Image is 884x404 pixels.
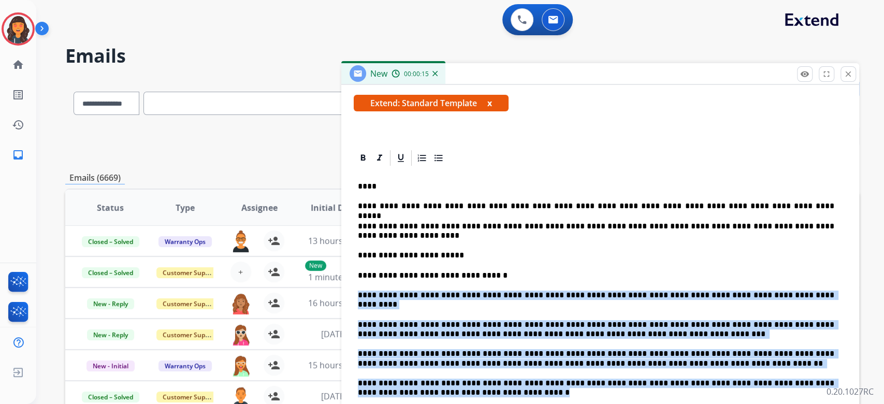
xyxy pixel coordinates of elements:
[97,201,124,214] span: Status
[230,355,251,377] img: agent-avatar
[308,297,359,309] span: 16 hours ago
[372,150,387,166] div: Italic
[238,266,243,278] span: +
[65,46,859,66] h2: Emails
[268,390,280,402] mat-icon: person_add
[176,201,195,214] span: Type
[355,150,371,166] div: Bold
[844,69,853,79] mat-icon: close
[268,359,280,371] mat-icon: person_add
[4,15,33,44] img: avatar
[800,69,809,79] mat-icon: remove_red_eye
[230,230,251,252] img: agent-avatar
[321,391,346,402] span: [DATE]
[82,267,139,278] span: Closed – Solved
[268,328,280,340] mat-icon: person_add
[827,385,874,398] p: 0.20.1027RC
[87,329,134,340] span: New - Reply
[487,97,492,109] button: x
[393,150,409,166] div: Underline
[82,236,139,247] span: Closed – Solved
[156,267,224,278] span: Customer Support
[370,68,387,79] span: New
[230,324,251,345] img: agent-avatar
[156,329,224,340] span: Customer Support
[241,201,278,214] span: Assignee
[268,297,280,309] mat-icon: person_add
[158,360,212,371] span: Warranty Ops
[230,262,251,282] button: +
[12,149,24,161] mat-icon: inbox
[12,59,24,71] mat-icon: home
[268,266,280,278] mat-icon: person_add
[308,271,359,283] span: 1 minute ago
[82,392,139,402] span: Closed – Solved
[354,95,509,111] span: Extend: Standard Template
[414,150,430,166] div: Ordered List
[87,298,134,309] span: New - Reply
[158,236,212,247] span: Warranty Ops
[404,70,429,78] span: 00:00:15
[12,119,24,131] mat-icon: history
[156,392,224,402] span: Customer Support
[156,298,224,309] span: Customer Support
[268,235,280,247] mat-icon: person_add
[310,201,357,214] span: Initial Date
[12,89,24,101] mat-icon: list_alt
[321,328,346,340] span: [DATE]
[431,150,446,166] div: Bullet List
[308,359,359,371] span: 15 hours ago
[86,360,135,371] span: New - Initial
[230,293,251,314] img: agent-avatar
[305,261,326,271] p: New
[65,171,125,184] p: Emails (6669)
[822,69,831,79] mat-icon: fullscreen
[308,235,359,247] span: 13 hours ago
